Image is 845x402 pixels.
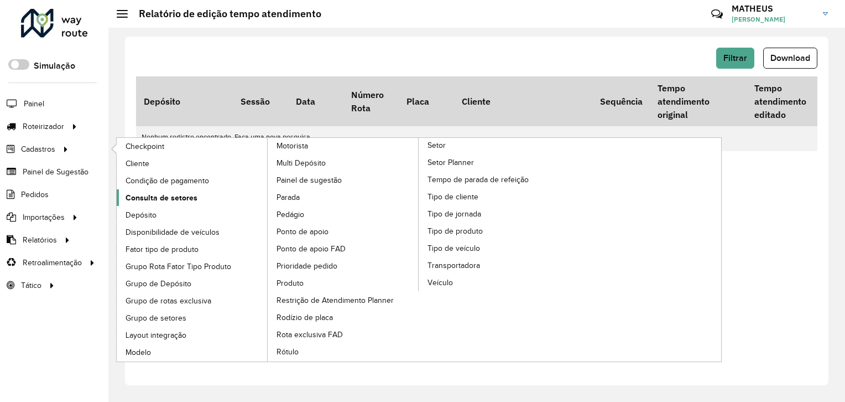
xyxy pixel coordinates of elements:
[136,76,233,126] th: Depósito
[117,344,268,360] a: Modelo
[117,189,268,206] a: Consulta de setores
[126,261,231,272] span: Grupo Rota Fator Tipo Produto
[705,2,729,26] a: Contato Rápido
[117,275,268,292] a: Grupo de Depósito
[21,143,55,155] span: Cadastros
[126,244,199,255] span: Fator tipo de produto
[427,174,529,185] span: Tempo de parada de refeição
[268,189,419,205] a: Parada
[117,224,268,240] a: Disponibilidade de veículos
[21,189,49,200] span: Pedidos
[277,226,328,238] span: Ponto de apoio
[343,76,399,126] th: Número Rota
[419,274,570,291] a: Veículo
[117,241,268,257] a: Fator tipo de produto
[454,76,592,126] th: Cliente
[427,191,478,203] span: Tipo de cliente
[117,292,268,309] a: Grupo de rotas exclusiva
[277,346,299,358] span: Rótulo
[427,225,483,237] span: Tipo de produto
[126,329,186,341] span: Layout integração
[117,327,268,343] a: Layout integração
[117,172,268,189] a: Condição de pagamento
[732,3,815,14] h3: MATHEUS
[427,140,446,151] span: Setor
[268,206,419,223] a: Pedágio
[277,312,333,323] span: Rodízio de placa
[399,76,454,126] th: Placa
[763,48,817,69] button: Download
[277,157,326,169] span: Multi Depósito
[427,208,481,220] span: Tipo de jornada
[277,295,394,306] span: Restrição de Atendimento Planner
[419,205,570,222] a: Tipo de jornada
[592,76,650,126] th: Sequência
[126,141,164,152] span: Checkpoint
[277,277,304,289] span: Produto
[126,192,197,204] span: Consulta de setores
[277,243,346,255] span: Ponto de apoio FAD
[268,275,419,291] a: Produto
[747,76,843,126] th: Tempo atendimento editado
[126,312,186,324] span: Grupo de setores
[21,280,41,291] span: Tático
[419,223,570,239] a: Tipo de produto
[23,257,82,269] span: Retroalimentação
[268,309,419,326] a: Rodízio de placa
[288,76,343,126] th: Data
[23,234,57,246] span: Relatórios
[117,310,268,326] a: Grupo de setores
[117,207,268,223] a: Depósito
[117,138,268,154] a: Checkpoint
[126,295,211,307] span: Grupo de rotas exclusiva
[277,260,337,272] span: Prioridade pedido
[233,76,288,126] th: Sessão
[24,98,44,110] span: Painel
[419,257,570,274] a: Transportadora
[268,172,419,188] a: Painel de sugestão
[419,171,570,188] a: Tempo de parada de refeição
[126,278,191,290] span: Grupo de Depósito
[268,223,419,240] a: Ponto de apoio
[268,240,419,257] a: Ponto de apoio FAD
[419,188,570,205] a: Tipo de cliente
[419,154,570,171] a: Setor Planner
[268,292,419,308] a: Restrição de Atendimento Planner
[277,329,343,341] span: Rota exclusiva FAD
[117,155,268,172] a: Cliente
[268,257,419,274] a: Prioridade pedido
[126,347,151,358] span: Modelo
[277,209,304,220] span: Pedágio
[268,154,419,171] a: Multi Depósito
[117,138,419,362] a: Motorista
[277,174,342,186] span: Painel de sugestão
[268,138,570,362] a: Setor
[34,59,75,73] label: Simulação
[277,140,308,152] span: Motorista
[427,260,480,271] span: Transportadora
[23,212,65,223] span: Importações
[126,209,157,221] span: Depósito
[770,53,810,63] span: Download
[23,121,64,132] span: Roteirizador
[23,166,88,178] span: Painel de Sugestão
[427,277,453,288] span: Veículo
[427,157,474,168] span: Setor Planner
[277,192,300,203] span: Parada
[723,53,747,63] span: Filtrar
[268,326,419,343] a: Rota exclusiva FAD
[128,8,321,20] h2: Relatório de edição tempo atendimento
[427,243,480,254] span: Tipo de veículo
[117,258,268,275] a: Grupo Rota Fator Tipo Produto
[126,226,220,238] span: Disponibilidade de veículos
[419,240,570,256] a: Tipo de veículo
[716,48,754,69] button: Filtrar
[650,76,747,126] th: Tempo atendimento original
[732,14,815,24] span: [PERSON_NAME]
[126,175,209,187] span: Condição de pagamento
[126,158,149,169] span: Cliente
[268,343,419,360] a: Rótulo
